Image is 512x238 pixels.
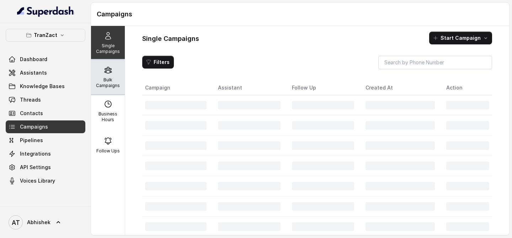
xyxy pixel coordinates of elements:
span: Knowledge Bases [20,83,65,90]
span: Dashboard [20,56,47,63]
a: Contacts [6,107,85,120]
p: Business Hours [94,111,122,123]
p: Follow Ups [96,148,120,154]
span: Contacts [20,110,43,117]
a: Integrations [6,147,85,160]
p: Single Campaigns [94,43,122,54]
a: Dashboard [6,53,85,66]
a: Voices Library [6,174,85,187]
a: Abhishek [6,212,85,232]
h1: Campaigns [97,9,503,20]
a: Campaigns [6,120,85,133]
span: Threads [20,96,41,103]
button: TranZact [6,29,85,42]
a: Pipelines [6,134,85,147]
h1: Single Campaigns [142,33,199,44]
input: Search by Phone Number [378,56,492,69]
th: Created At [360,81,440,95]
a: Assistants [6,66,85,79]
a: API Settings [6,161,85,174]
th: Follow Up [286,81,360,95]
img: light.svg [17,6,74,17]
th: Assistant [212,81,286,95]
a: Knowledge Bases [6,80,85,93]
span: Integrations [20,150,51,157]
span: Pipelines [20,137,43,144]
span: API Settings [20,164,51,171]
span: Assistants [20,69,47,76]
span: Campaigns [20,123,48,130]
th: Campaign [142,81,212,95]
span: Voices Library [20,177,55,184]
th: Action [441,81,492,95]
button: Start Campaign [429,32,492,44]
button: Filters [142,56,174,69]
span: Abhishek [27,219,50,226]
text: AT [12,219,20,226]
p: TranZact [34,31,57,39]
p: Bulk Campaigns [94,77,122,88]
a: Threads [6,93,85,106]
